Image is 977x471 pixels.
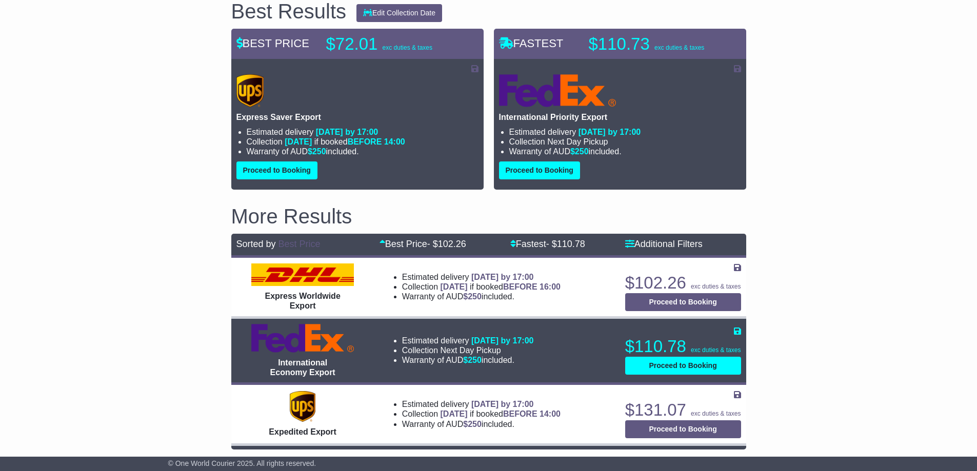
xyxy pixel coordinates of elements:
button: Edit Collection Date [356,4,442,22]
p: $110.73 [589,34,717,54]
span: International Economy Export [270,358,335,377]
button: Proceed to Booking [236,161,317,179]
span: 250 [312,147,326,156]
span: 14:00 [540,409,561,418]
li: Collection [247,137,478,147]
li: Estimated delivery [509,127,741,137]
span: $ [463,292,482,301]
button: Proceed to Booking [625,293,741,311]
span: exc duties & taxes [691,346,741,354]
span: 102.26 [438,239,466,249]
img: DHL: Express Worldwide Export [251,263,354,286]
span: $ [463,356,482,364]
span: BEFORE [348,137,382,146]
img: UPS (new): Expedited Export [290,391,315,422]
span: - $ [427,239,466,249]
button: Proceed to Booking [625,420,741,438]
span: [DATE] [441,282,468,291]
span: BEST PRICE [236,37,309,50]
span: if booked [285,137,405,146]
li: Warranty of AUD included. [247,147,478,156]
span: BEFORE [503,282,537,291]
li: Estimated delivery [402,399,561,409]
span: Express Worldwide Export [265,292,340,310]
img: UPS (new): Express Saver Export [236,74,264,107]
span: [DATE] by 17:00 [471,336,534,345]
a: Additional Filters [625,239,703,249]
img: FedEx Express: International Priority Export [499,74,616,107]
span: [DATE] [441,409,468,418]
li: Collection [402,409,561,419]
span: [DATE] by 17:00 [316,128,378,136]
span: if booked [441,409,561,418]
span: $ [308,147,326,156]
span: Sorted by [236,239,276,249]
span: [DATE] by 17:00 [471,400,534,408]
span: - $ [546,239,585,249]
span: $ [570,147,589,156]
h2: More Results [231,205,746,228]
span: 250 [468,420,482,428]
span: 16:00 [540,282,561,291]
p: $110.78 [625,336,741,357]
li: Warranty of AUD included. [402,292,561,301]
span: Expedited Export [269,427,336,436]
span: 110.78 [557,239,585,249]
span: $ [463,420,482,428]
a: Fastest- $110.78 [510,239,585,249]
li: Warranty of AUD included. [402,419,561,429]
p: $72.01 [326,34,454,54]
span: exc duties & taxes [691,410,741,417]
li: Estimated delivery [402,272,561,282]
p: $131.07 [625,400,741,420]
li: Estimated delivery [402,336,534,345]
a: Best Price [278,239,321,249]
span: 250 [468,356,482,364]
img: FedEx Express: International Economy Export [251,324,354,353]
span: Next Day Pickup [547,137,608,146]
span: [DATE] by 17:00 [579,128,641,136]
span: © One World Courier 2025. All rights reserved. [168,459,316,467]
p: $102.26 [625,273,741,293]
li: Collection [402,282,561,292]
span: exc duties & taxes [654,44,704,51]
span: [DATE] [285,137,312,146]
li: Estimated delivery [247,127,478,137]
li: Collection [509,137,741,147]
span: BEFORE [503,409,537,418]
span: FASTEST [499,37,564,50]
button: Proceed to Booking [499,161,580,179]
li: Warranty of AUD included. [402,355,534,365]
button: Proceed to Booking [625,357,741,375]
span: Next Day Pickup [441,346,501,355]
span: 250 [468,292,482,301]
a: Best Price- $102.26 [380,239,466,249]
span: if booked [441,282,561,291]
li: Warranty of AUD included. [509,147,741,156]
span: exc duties & taxes [691,283,741,290]
li: Collection [402,345,534,355]
span: 250 [575,147,589,156]
p: International Priority Export [499,112,741,122]
span: exc duties & taxes [383,44,432,51]
span: 14:00 [384,137,405,146]
span: [DATE] by 17:00 [471,273,534,281]
p: Express Saver Export [236,112,478,122]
